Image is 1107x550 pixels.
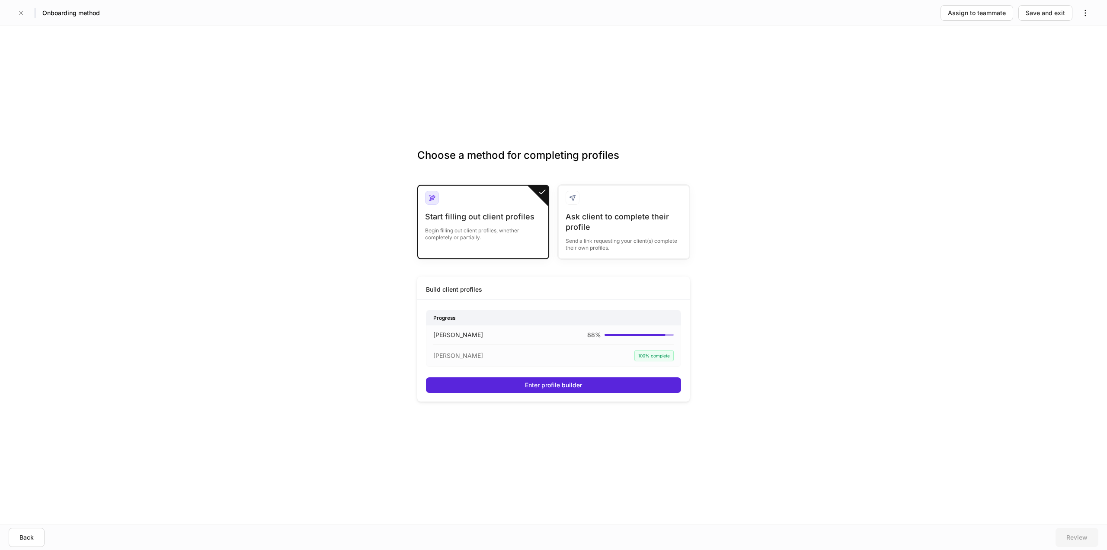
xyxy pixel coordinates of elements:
p: 88 % [587,331,601,339]
h3: Choose a method for completing profiles [417,148,690,176]
div: Build client profiles [426,285,482,294]
div: Review [1066,533,1088,542]
button: Review [1056,528,1098,547]
p: [PERSON_NAME] [433,351,483,360]
div: Back [19,533,34,542]
div: Save and exit [1026,9,1065,17]
div: Send a link requesting your client(s) complete their own profiles. [566,232,682,251]
div: Ask client to complete their profile [566,212,682,232]
div: 100% complete [634,350,674,361]
div: Begin filling out client profiles, whether completely or partially. [425,222,541,241]
div: Enter profile builder [525,381,582,389]
div: Start filling out client profiles [425,212,541,222]
div: Progress [426,310,681,325]
p: [PERSON_NAME] [433,331,483,339]
div: Assign to teammate [948,9,1006,17]
button: Assign to teammate [941,5,1013,21]
button: Save and exit [1018,5,1072,21]
h5: Onboarding method [42,9,100,17]
button: Back [9,528,45,547]
button: Enter profile builder [426,377,681,393]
